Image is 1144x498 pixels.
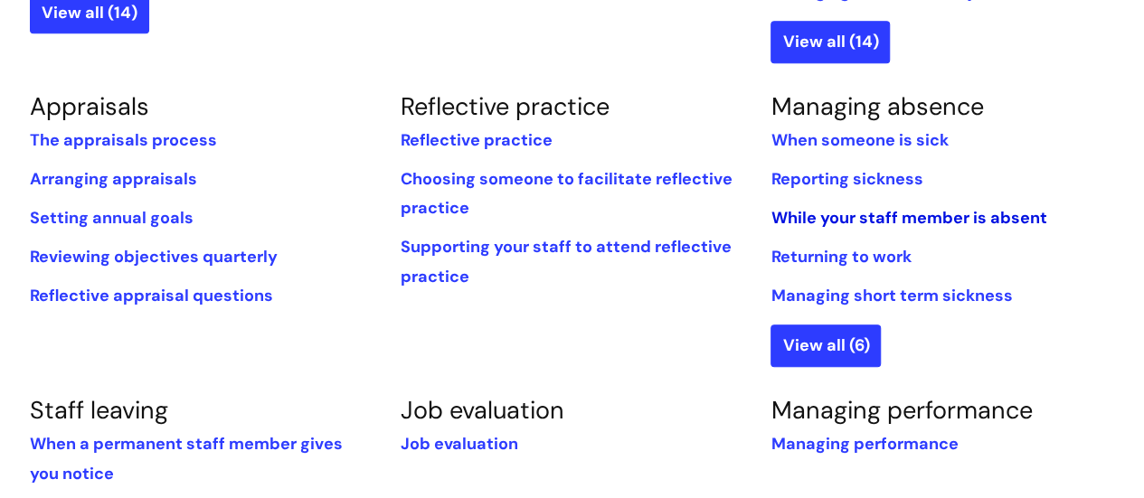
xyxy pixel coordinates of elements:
[30,168,197,190] a: Arranging appraisals
[30,129,217,151] a: The appraisals process
[771,129,948,151] a: When someone is sick
[30,285,273,306] a: Reflective appraisal questions
[771,433,958,455] a: Managing performance
[400,394,563,426] a: Job evaluation
[400,236,731,287] a: Supporting your staff to attend reflective practice
[771,246,911,268] a: Returning to work
[30,246,278,268] a: Reviewing objectives quarterly
[771,394,1032,426] a: Managing performance
[771,285,1012,306] a: Managing short term sickness
[30,433,343,484] a: When a permanent staff member gives you notice
[400,433,517,455] a: Job evaluation
[771,207,1046,229] a: While‌ ‌your‌ ‌staff‌ ‌member‌ ‌is‌ ‌absent‌
[771,21,890,62] a: View all (14)
[771,90,983,122] a: Managing absence
[771,168,922,190] a: Reporting sickness
[400,129,552,151] a: Reflective practice
[30,207,194,229] a: Setting annual goals
[771,324,881,366] a: View all (6)
[400,168,732,219] a: Choosing someone to facilitate reflective practice
[30,90,149,122] a: Appraisals
[400,90,609,122] a: Reflective practice
[30,394,168,426] a: Staff leaving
